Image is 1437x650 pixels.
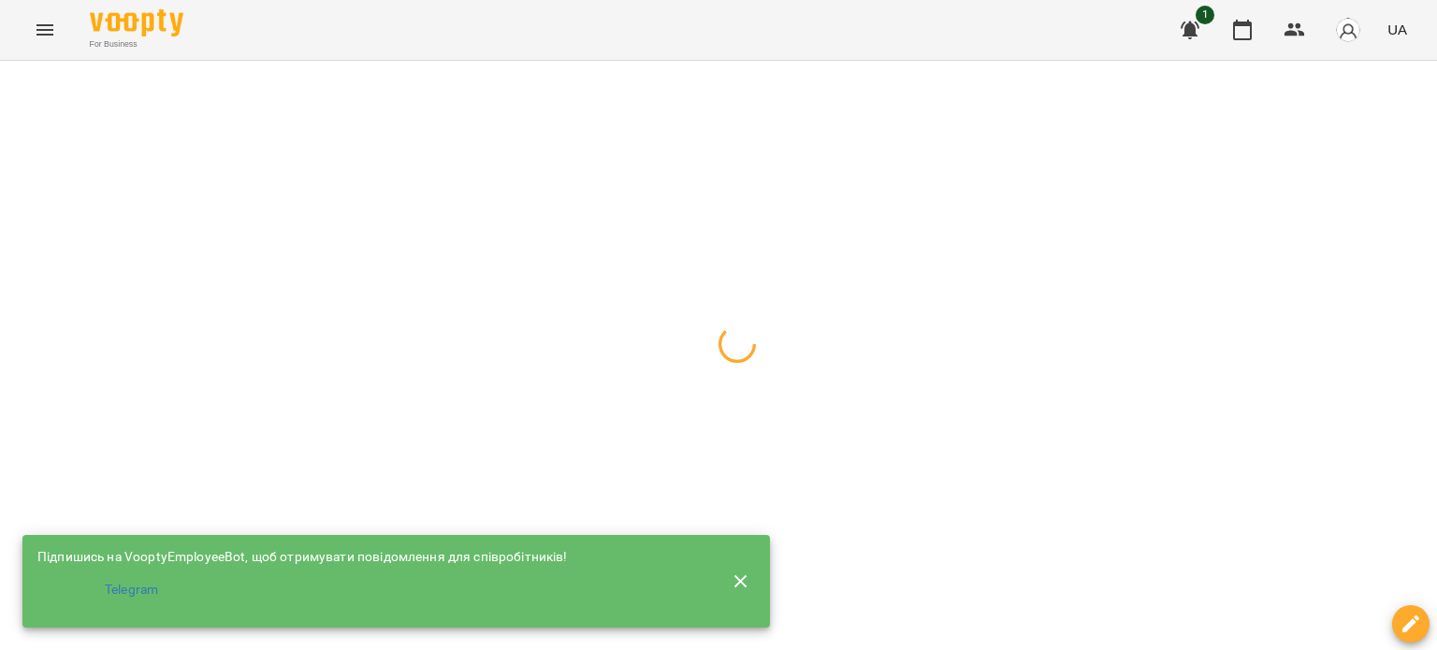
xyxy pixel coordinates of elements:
[1335,17,1361,43] img: avatar_s.png
[90,9,183,36] img: Voopty Logo
[1387,20,1407,39] span: UA
[90,38,183,51] span: For Business
[1380,12,1415,47] button: UA
[22,7,67,52] button: Menu
[1196,6,1214,24] span: 1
